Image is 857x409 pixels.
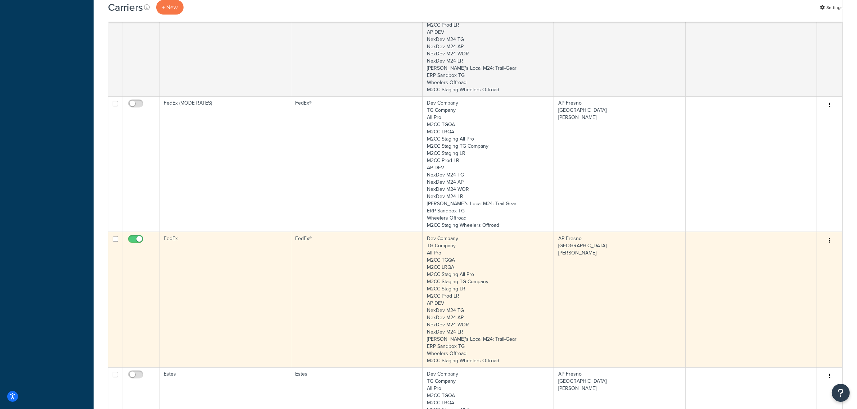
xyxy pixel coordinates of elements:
[291,232,423,367] td: FedEx®
[291,96,423,232] td: FedEx®
[832,384,850,402] button: Open Resource Center
[423,232,554,367] td: Dev Company TG Company All Pro M2CC TGQA M2CC LRQA M2CC Staging All Pro M2CC Staging TG Company M...
[108,0,143,14] h1: Carriers
[554,96,685,232] td: AP Fresno [GEOGRAPHIC_DATA] [PERSON_NAME]
[159,232,291,367] td: FedEx
[159,96,291,232] td: FedEx (MODE RATES)
[554,232,685,367] td: AP Fresno [GEOGRAPHIC_DATA] [PERSON_NAME]
[820,3,843,13] a: Settings
[423,96,554,232] td: Dev Company TG Company All Pro M2CC TGQA M2CC LRQA M2CC Staging All Pro M2CC Staging TG Company M...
